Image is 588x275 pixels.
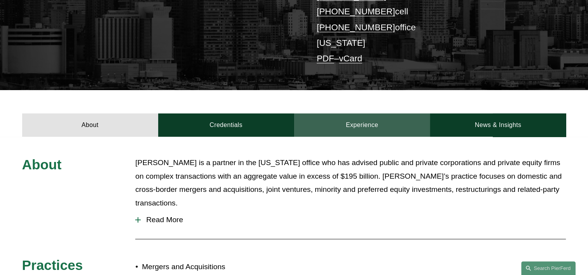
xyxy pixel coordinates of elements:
a: [PHONE_NUMBER] [317,23,395,32]
span: About [22,157,62,172]
a: Credentials [158,113,294,137]
p: [PERSON_NAME] is a partner in the [US_STATE] office who has advised public and private corporatio... [135,156,566,210]
a: PDF [317,54,334,63]
span: Read More [141,216,566,224]
button: Read More [135,210,566,230]
a: Experience [294,113,430,137]
a: vCard [339,54,362,63]
p: Mergers and Acquisitions [142,260,294,274]
a: About [22,113,158,137]
a: News & Insights [430,113,566,137]
a: [PHONE_NUMBER] [317,7,395,16]
span: Practices [22,258,83,273]
a: Search this site [521,261,576,275]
